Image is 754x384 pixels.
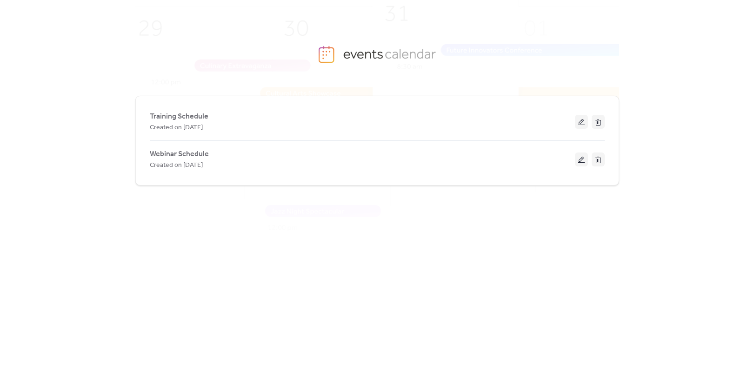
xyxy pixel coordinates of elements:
span: Created on [DATE] [150,160,203,171]
span: Created on [DATE] [150,122,203,133]
span: Training Schedule [150,111,208,122]
a: Webinar Schedule [150,152,209,157]
span: Webinar Schedule [150,149,209,160]
a: Training Schedule [150,114,208,119]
